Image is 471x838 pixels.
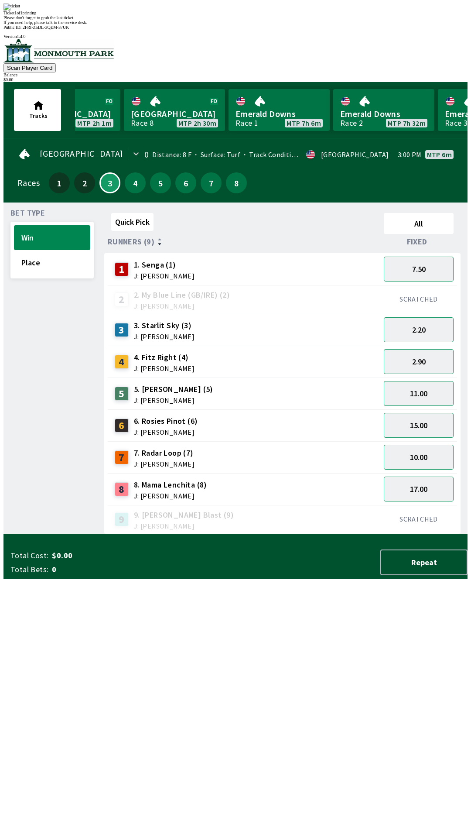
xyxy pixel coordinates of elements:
[21,258,83,268] span: Place
[108,237,380,246] div: Runners (9)
[384,413,454,438] button: 15.00
[3,25,468,30] div: Public ID:
[235,120,258,127] div: Race 1
[115,262,129,276] div: 1
[398,151,422,158] span: 3:00 PM
[102,181,117,185] span: 3
[384,477,454,501] button: 17.00
[134,447,195,459] span: 7. Radar Loop (7)
[150,172,171,193] button: 5
[14,89,61,131] button: Tracks
[134,522,234,529] span: J: [PERSON_NAME]
[52,550,189,561] span: $0.00
[14,225,90,250] button: Win
[175,172,196,193] button: 6
[115,355,129,369] div: 4
[228,180,245,186] span: 8
[23,25,69,30] span: 2FRI-Z5DL-3QEM-37UK
[144,151,149,158] div: 0
[21,233,83,243] span: Win
[412,357,426,367] span: 2.90
[235,108,323,120] span: Emerald Downs
[124,89,225,131] a: [GEOGRAPHIC_DATA]Race 8MTP 2h 30m
[134,333,195,340] span: J: [PERSON_NAME]
[134,289,230,301] span: 2. My Blue Line (GB/IRE) (2)
[134,352,195,363] span: 4. Fitz Right (4)
[410,484,427,494] span: 17.00
[427,151,452,158] span: MTP 6m
[134,365,195,372] span: J: [PERSON_NAME]
[226,172,247,193] button: 8
[127,180,143,186] span: 4
[152,180,169,186] span: 5
[115,323,129,337] div: 3
[134,302,230,309] span: J: [PERSON_NAME]
[115,450,129,464] div: 7
[340,108,427,120] span: Emerald Downs
[3,34,468,39] div: Version 1.4.0
[134,320,195,331] span: 3. Starlit Sky (3)
[410,388,427,398] span: 11.00
[384,445,454,470] button: 10.00
[14,250,90,275] button: Place
[152,150,191,159] span: Distance: 8 F
[134,384,213,395] span: 5. [PERSON_NAME] (5)
[131,108,218,120] span: [GEOGRAPHIC_DATA]
[3,39,114,62] img: venue logo
[10,209,45,216] span: Bet Type
[333,89,434,131] a: Emerald DownsRace 2MTP 7h 32m
[384,257,454,282] button: 7.50
[410,420,427,430] span: 15.00
[384,295,454,303] div: SCRATCHED
[10,564,48,575] span: Total Bets:
[321,151,389,158] div: [GEOGRAPHIC_DATA]
[115,512,129,526] div: 9
[240,150,317,159] span: Track Condition: Firm
[74,172,95,193] button: 2
[29,112,48,120] span: Tracks
[388,557,460,567] span: Repeat
[134,416,198,427] span: 6. Rosies Pinot (6)
[3,63,56,72] button: Scan Player Card
[134,272,195,279] span: J: [PERSON_NAME]
[388,120,426,127] span: MTP 7h 32m
[115,419,129,433] div: 6
[384,515,454,523] div: SCRATCHED
[229,89,330,131] a: Emerald DownsRace 1MTP 7h 6m
[134,509,234,521] span: 9. [PERSON_NAME] Blast (9)
[76,180,93,186] span: 2
[99,172,120,193] button: 3
[115,387,129,401] div: 5
[3,3,20,10] img: ticket
[445,120,468,127] div: Race 3
[115,217,150,227] span: Quick Pick
[191,150,240,159] span: Surface: Turf
[178,120,216,127] span: MTP 2h 30m
[134,259,195,271] span: 1. Senga (1)
[115,292,129,306] div: 2
[340,120,363,127] div: Race 2
[3,15,468,20] div: Please don't forget to grab the last ticket
[111,213,154,231] button: Quick Pick
[134,429,198,436] span: J: [PERSON_NAME]
[407,238,427,245] span: Fixed
[52,564,189,575] span: 0
[177,180,194,186] span: 6
[287,120,321,127] span: MTP 7h 6m
[410,452,427,462] span: 10.00
[384,381,454,406] button: 11.00
[384,317,454,342] button: 2.20
[10,550,48,561] span: Total Cost:
[108,238,154,245] span: Runners (9)
[77,120,112,127] span: MTP 2h 1m
[388,219,450,229] span: All
[40,150,123,157] span: [GEOGRAPHIC_DATA]
[412,325,426,335] span: 2.20
[3,72,468,77] div: Balance
[125,172,146,193] button: 4
[115,482,129,496] div: 8
[51,180,68,186] span: 1
[17,179,40,186] div: Races
[384,213,454,234] button: All
[131,120,154,127] div: Race 8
